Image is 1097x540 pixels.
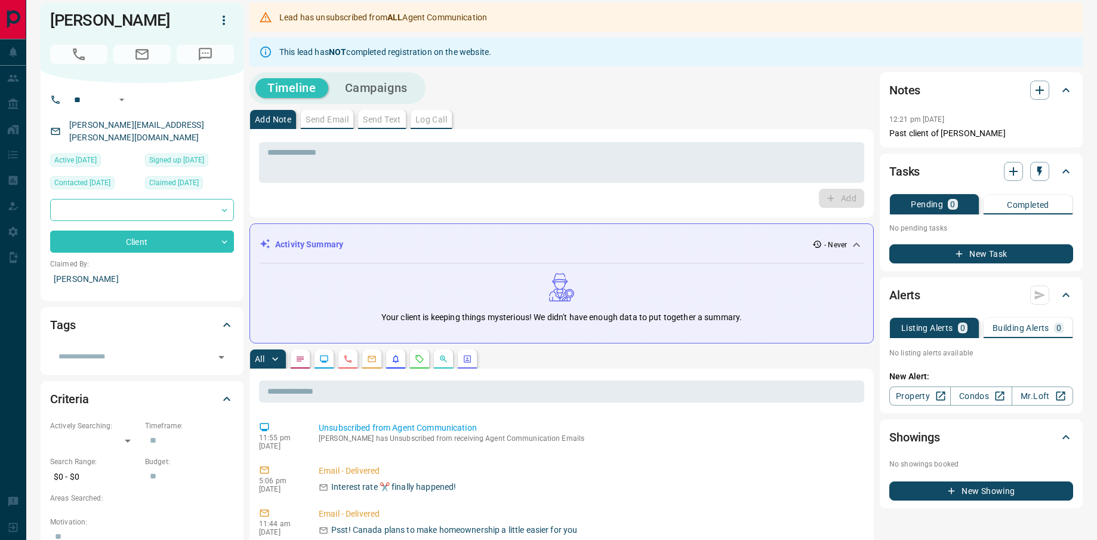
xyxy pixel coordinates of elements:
a: Mr.Loft [1012,386,1073,406]
p: 11:55 pm [259,434,301,442]
p: Budget: [145,456,234,467]
p: New Alert: [889,370,1073,383]
p: 11:44 am [259,520,301,528]
p: No pending tasks [889,219,1073,237]
p: Email - Delivered [319,508,859,520]
button: New Showing [889,481,1073,501]
button: Open [213,349,230,366]
p: Listing Alerts [901,324,953,332]
svg: Notes [295,354,305,364]
p: Your client is keeping things mysterious! We didn't have enough data to put together a summary. [381,311,742,324]
strong: ALL [387,13,402,22]
p: 0 [950,200,955,208]
svg: Calls [343,354,353,364]
div: Activity Summary- Never [260,234,864,256]
button: New Task [889,244,1073,263]
button: Timeline [255,78,328,98]
div: Criteria [50,385,234,413]
div: This lead has completed registration on the website. [279,41,491,63]
p: [PERSON_NAME] [50,269,234,289]
p: $0 - $0 [50,467,139,487]
p: [DATE] [259,528,301,536]
p: [DATE] [259,442,301,450]
h2: Tasks [889,162,920,181]
div: Tags [50,311,234,339]
h2: Criteria [50,389,89,409]
p: Motivation: [50,517,234,527]
p: 0 [960,324,965,332]
p: Interest rate ✂️ finally happened! [331,481,456,493]
p: Timeframe: [145,421,234,431]
span: No Number [177,45,234,64]
span: Signed up [DATE] [149,154,204,166]
h1: [PERSON_NAME] [50,11,196,30]
h2: Alerts [889,286,920,305]
p: Activity Summary [275,238,343,251]
p: Areas Searched: [50,493,234,504]
p: Claimed By: [50,259,234,269]
div: Tasks [889,157,1073,186]
div: Lead has unsubscribed from Agent Communication [279,7,487,28]
span: No Number [50,45,107,64]
svg: Agent Actions [463,354,472,364]
svg: Listing Alerts [391,354,400,364]
div: Fri Aug 05 2022 [50,154,139,170]
button: Campaigns [333,78,420,98]
p: Past client of [PERSON_NAME] [889,127,1073,140]
button: Open [115,93,129,107]
p: All [255,355,264,363]
strong: NOT [329,47,346,57]
p: No listing alerts available [889,348,1073,358]
div: Notes [889,76,1073,105]
p: [DATE] [259,485,301,493]
div: Fri Aug 05 2022 [145,176,234,193]
p: Psst! Canada plans to make homeownership a little easier for you [331,524,577,536]
p: Building Alerts [993,324,1049,332]
div: Alerts [889,281,1073,309]
p: Pending [911,200,943,208]
h2: Notes [889,81,920,100]
p: Email - Delivered [319,465,859,477]
p: 0 [1056,324,1061,332]
a: Condos [950,386,1012,406]
span: Claimed [DATE] [149,177,199,189]
div: Wed Nov 29 2023 [50,176,139,193]
svg: Requests [415,354,424,364]
p: Actively Searching: [50,421,139,431]
p: Unsubscribed from Agent Communication [319,422,859,434]
div: Showings [889,423,1073,452]
p: [PERSON_NAME] has Unsubscribed from receiving Agent Communication Emails [319,434,859,443]
svg: Opportunities [439,354,448,364]
span: Email [113,45,171,64]
a: Property [889,386,951,406]
p: - Never [824,240,847,250]
p: 5:06 pm [259,477,301,485]
p: No showings booked [889,459,1073,470]
p: Add Note [255,115,291,124]
h2: Tags [50,315,75,335]
h2: Showings [889,428,940,447]
svg: Lead Browsing Activity [319,354,329,364]
span: Active [DATE] [54,154,97,166]
p: Search Range: [50,456,139,467]
a: [PERSON_NAME][EMAIL_ADDRESS][PERSON_NAME][DOMAIN_NAME] [69,120,204,142]
div: Fri Aug 05 2022 [145,154,234,170]
div: Client [50,231,234,253]
svg: Emails [367,354,377,364]
p: 12:21 pm [DATE] [889,115,944,124]
p: Completed [1007,201,1049,209]
span: Contacted [DATE] [54,177,110,189]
